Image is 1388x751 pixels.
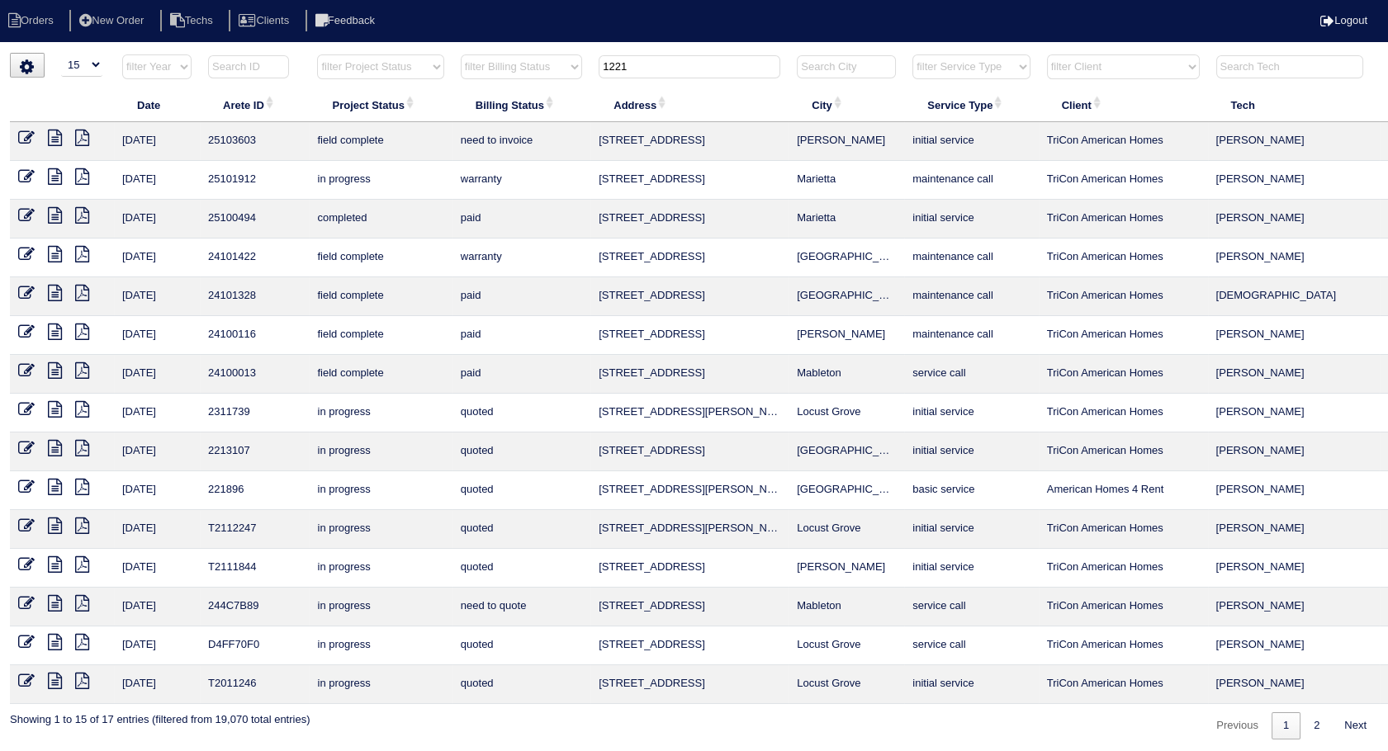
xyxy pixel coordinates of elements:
[114,588,200,626] td: [DATE]
[789,277,904,316] td: [GEOGRAPHIC_DATA]
[452,161,590,200] td: warranty
[452,355,590,394] td: paid
[1039,161,1208,200] td: TriCon American Homes
[590,626,789,665] td: [STREET_ADDRESS]
[904,394,1038,432] td: initial service
[590,277,789,316] td: [STREET_ADDRESS]
[452,122,590,161] td: need to invoice
[114,161,200,200] td: [DATE]
[904,432,1038,471] td: initial service
[114,549,200,588] td: [DATE]
[1039,665,1208,704] td: TriCon American Homes
[904,665,1038,704] td: initial service
[309,161,452,200] td: in progress
[309,510,452,549] td: in progress
[114,316,200,355] td: [DATE]
[229,14,302,26] a: Clients
[200,87,309,122] th: Arete ID: activate to sort column ascending
[452,394,590,432] td: quoted
[904,549,1038,588] td: initial service
[200,316,309,355] td: 24100116
[590,122,789,161] td: [STREET_ADDRESS]
[200,122,309,161] td: 25103603
[789,122,904,161] td: [PERSON_NAME]
[114,394,200,432] td: [DATE]
[789,626,904,665] td: Locust Grove
[1208,87,1381,122] th: Tech
[904,510,1038,549] td: initial service
[452,239,590,277] td: warranty
[1039,471,1208,510] td: American Homes 4 Rent
[904,277,1038,316] td: maintenance call
[452,200,590,239] td: paid
[309,122,452,161] td: field complete
[200,239,309,277] td: 24101422
[789,355,904,394] td: Mableton
[904,355,1038,394] td: service call
[69,10,157,32] li: New Order
[452,471,590,510] td: quoted
[114,510,200,549] td: [DATE]
[904,626,1038,665] td: service call
[200,432,309,471] td: 2213107
[1208,122,1381,161] td: [PERSON_NAME]
[1208,316,1381,355] td: [PERSON_NAME]
[590,161,789,200] td: [STREET_ADDRESS]
[1039,355,1208,394] td: TriCon American Homes
[1320,14,1367,26] a: Logout
[114,665,200,704] td: [DATE]
[904,200,1038,239] td: initial service
[1039,87,1208,122] th: Client: activate to sort column ascending
[1208,626,1381,665] td: [PERSON_NAME]
[309,277,452,316] td: field complete
[452,432,590,471] td: quoted
[452,588,590,626] td: need to quote
[1208,665,1381,704] td: [PERSON_NAME]
[10,704,310,727] div: Showing 1 to 15 of 17 entries (filtered from 19,070 total entries)
[200,355,309,394] td: 24100013
[1039,626,1208,665] td: TriCon American Homes
[590,549,789,588] td: [STREET_ADDRESS]
[1208,277,1381,316] td: [DEMOGRAPHIC_DATA]
[797,55,896,78] input: Search City
[452,626,590,665] td: quoted
[1039,549,1208,588] td: TriCon American Homes
[200,200,309,239] td: 25100494
[452,549,590,588] td: quoted
[1333,712,1378,739] a: Next
[590,588,789,626] td: [STREET_ADDRESS]
[114,626,200,665] td: [DATE]
[590,510,789,549] td: [STREET_ADDRESS][PERSON_NAME]
[1039,588,1208,626] td: TriCon American Homes
[1208,510,1381,549] td: [PERSON_NAME]
[904,161,1038,200] td: maintenance call
[114,277,200,316] td: [DATE]
[200,626,309,665] td: D4FF70F0
[904,122,1038,161] td: initial service
[229,10,302,32] li: Clients
[1205,712,1270,739] a: Previous
[1039,394,1208,432] td: TriCon American Homes
[904,588,1038,626] td: service call
[789,239,904,277] td: [GEOGRAPHIC_DATA]
[1039,200,1208,239] td: TriCon American Homes
[114,87,200,122] th: Date
[1039,122,1208,161] td: TriCon American Homes
[114,122,200,161] td: [DATE]
[789,432,904,471] td: [GEOGRAPHIC_DATA]
[69,14,157,26] a: New Order
[160,14,226,26] a: Techs
[114,471,200,510] td: [DATE]
[1208,471,1381,510] td: [PERSON_NAME]
[114,239,200,277] td: [DATE]
[1039,510,1208,549] td: TriCon American Homes
[1216,55,1363,78] input: Search Tech
[590,316,789,355] td: [STREET_ADDRESS]
[309,355,452,394] td: field complete
[306,10,388,32] li: Feedback
[590,665,789,704] td: [STREET_ADDRESS]
[789,161,904,200] td: Marietta
[309,665,452,704] td: in progress
[1208,355,1381,394] td: [PERSON_NAME]
[200,277,309,316] td: 24101328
